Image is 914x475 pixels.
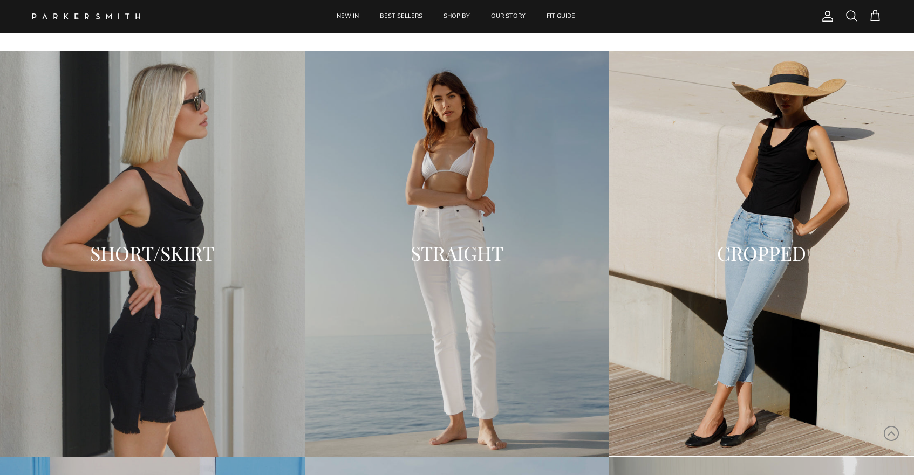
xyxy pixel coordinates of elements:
[817,10,834,23] a: Account
[32,13,140,19] a: Parker Smith
[11,243,294,264] h2: SHORT/SKIRT
[620,243,903,264] h2: CROPPED
[316,243,599,264] h2: STRAIGHT
[305,51,610,457] a: STRAIGHT
[609,51,914,456] a: CROPPED
[883,425,899,442] svg: Scroll to Top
